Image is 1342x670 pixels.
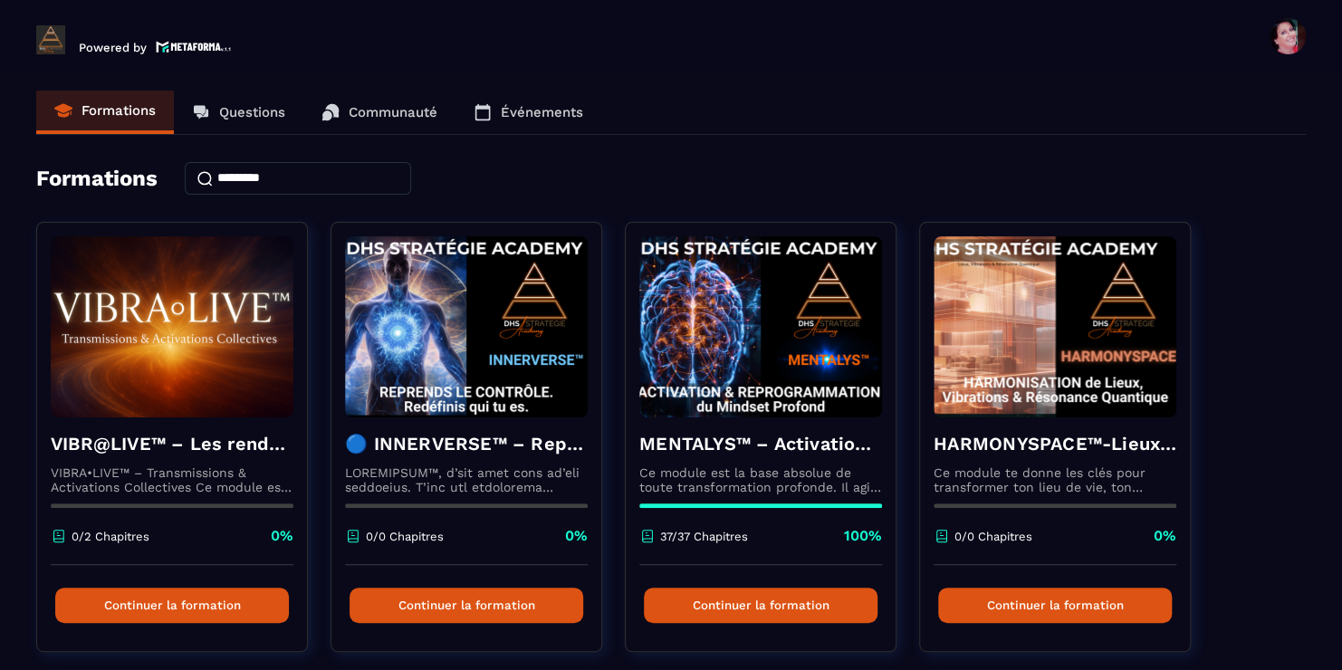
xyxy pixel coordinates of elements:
p: VIBRA•LIVE™ – Transmissions & Activations Collectives Ce module est un espace vivant. [PERSON_NAM... [51,465,293,494]
p: Ce module te donne les clés pour transformer ton lieu de vie, ton cabinet ou ton entreprise en un... [934,465,1176,494]
img: formation-background [345,236,588,417]
p: LOREMIPSUM™, d’sit amet cons ad’eli seddoeius. T’inc utl etdolorema aliquaeni ad minimveniamqui n... [345,465,588,494]
button: Continuer la formation [55,588,289,623]
p: 0/0 Chapitres [366,530,444,543]
button: Continuer la formation [938,588,1172,623]
button: Continuer la formation [350,588,583,623]
a: Communauté [303,91,455,134]
button: Continuer la formation [644,588,877,623]
a: Événements [455,91,601,134]
p: 0/0 Chapitres [954,530,1032,543]
p: 0% [1154,526,1176,546]
p: 0% [565,526,588,546]
h4: MENTALYS™ – Activation & Reprogrammation du Mindset Profond [639,431,882,456]
img: formation-background [934,236,1176,417]
p: 0/2 Chapitres [72,530,149,543]
p: 100% [844,526,882,546]
h4: HARMONYSPACE™-Lieux, Vibrations & Résonance Quantique [934,431,1176,456]
img: formation-background [639,236,882,417]
p: Ce module est la base absolue de toute transformation profonde. Il agit comme une activation du n... [639,465,882,494]
img: logo-branding [36,25,65,54]
h4: VIBR@LIVE™ – Les rendez-vous d’intégration vivante [51,431,293,456]
h4: Formations [36,166,158,191]
a: Formations [36,91,174,134]
a: Questions [174,91,303,134]
img: formation-background [51,236,293,417]
p: Événements [501,104,583,120]
p: 37/37 Chapitres [660,530,748,543]
p: Powered by [79,41,147,54]
img: logo [156,39,232,54]
p: Questions [219,104,285,120]
p: Formations [81,102,156,119]
h4: 🔵 INNERVERSE™ – Reprogrammation Quantique & Activation du Soi Réel [345,431,588,456]
p: 0% [271,526,293,546]
p: Communauté [349,104,437,120]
